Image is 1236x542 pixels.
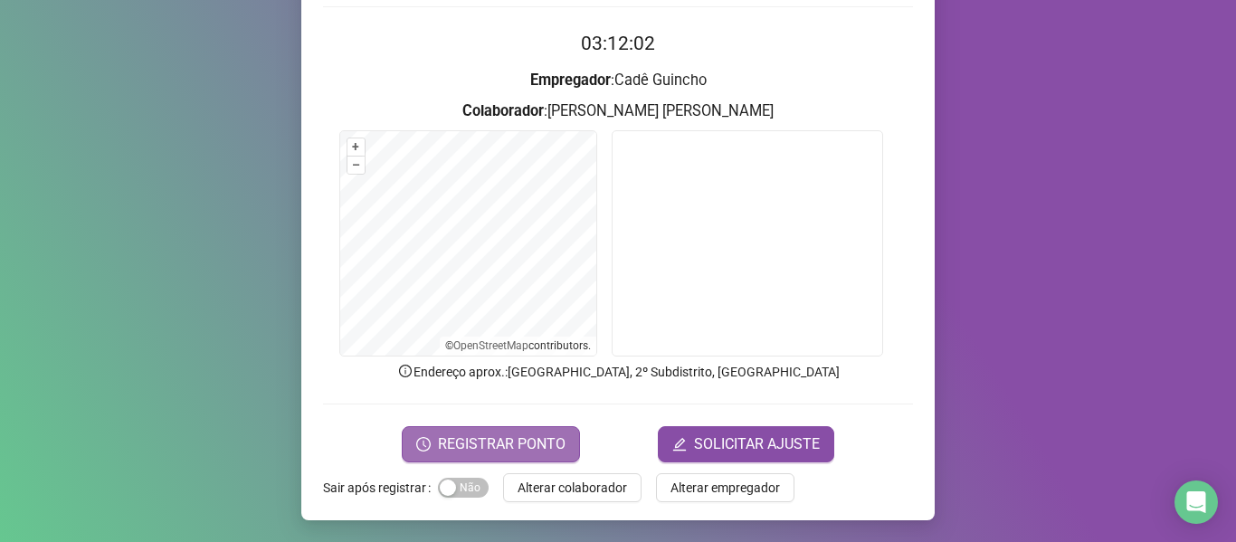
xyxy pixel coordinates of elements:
button: editSOLICITAR AJUSTE [658,426,834,462]
button: – [347,157,365,174]
span: info-circle [397,363,414,379]
button: + [347,138,365,156]
a: OpenStreetMap [453,339,528,352]
label: Sair após registrar [323,473,438,502]
button: Alterar colaborador [503,473,642,502]
span: Alterar empregador [670,478,780,498]
span: Alterar colaborador [518,478,627,498]
span: edit [672,437,687,452]
p: Endereço aprox. : [GEOGRAPHIC_DATA], 2º Subdistrito, [GEOGRAPHIC_DATA] [323,362,913,382]
span: SOLICITAR AJUSTE [694,433,820,455]
span: REGISTRAR PONTO [438,433,566,455]
span: clock-circle [416,437,431,452]
strong: Empregador [530,71,611,89]
h3: : Cadê Guincho [323,69,913,92]
strong: Colaborador [462,102,544,119]
button: Alterar empregador [656,473,794,502]
button: REGISTRAR PONTO [402,426,580,462]
li: © contributors. [445,339,591,352]
h3: : [PERSON_NAME] [PERSON_NAME] [323,100,913,123]
time: 03:12:02 [581,33,655,54]
div: Open Intercom Messenger [1174,480,1218,524]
